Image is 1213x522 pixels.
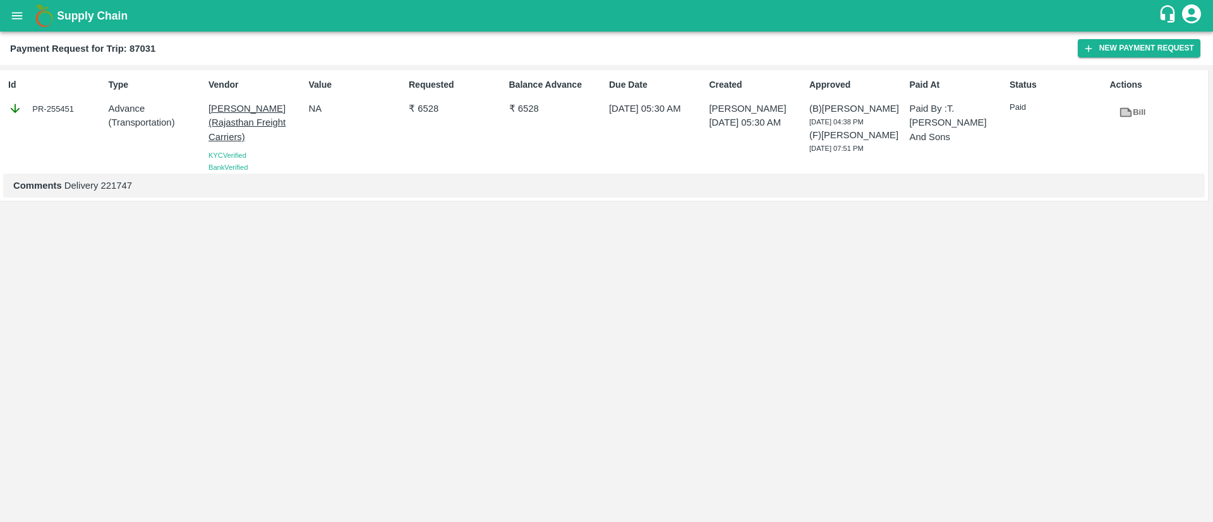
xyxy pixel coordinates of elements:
span: KYC Verified [208,151,246,159]
p: Due Date [609,78,704,92]
p: Delivery 221747 [13,179,1195,193]
div: account of current user [1180,3,1203,29]
p: ( Transportation ) [109,116,203,129]
a: Bill [1110,102,1155,124]
a: Supply Chain [57,7,1158,25]
p: [PERSON_NAME] (Rajasthan Freight Carriers) [208,102,303,144]
p: ₹ 6528 [409,102,504,116]
span: [DATE] 07:51 PM [809,145,864,152]
p: (B) [PERSON_NAME] [809,102,904,116]
p: [DATE] 05:30 AM [709,116,804,129]
p: NA [309,102,404,116]
p: [DATE] 05:30 AM [609,102,704,116]
p: Paid At [910,78,1005,92]
p: Created [709,78,804,92]
span: [DATE] 04:38 PM [809,118,864,126]
b: Payment Request for Trip: 87031 [10,44,155,54]
p: Balance Advance [509,78,604,92]
p: Requested [409,78,504,92]
div: customer-support [1158,4,1180,27]
p: [PERSON_NAME] [709,102,804,116]
button: open drawer [3,1,32,30]
span: Bank Verified [208,163,248,171]
p: Type [109,78,203,92]
p: Id [8,78,103,92]
p: Approved [809,78,904,92]
div: PR-255451 [8,102,103,116]
p: Paid [1010,102,1104,114]
p: (F) [PERSON_NAME] [809,128,904,142]
b: Comments [13,181,62,191]
p: Value [309,78,404,92]
p: Advance [109,102,203,116]
p: Vendor [208,78,303,92]
button: New Payment Request [1078,39,1200,57]
b: Supply Chain [57,9,128,22]
p: Status [1010,78,1104,92]
p: Actions [1110,78,1205,92]
img: logo [32,3,57,28]
p: Paid By : T.[PERSON_NAME] And Sons [910,102,1005,144]
p: ₹ 6528 [509,102,604,116]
